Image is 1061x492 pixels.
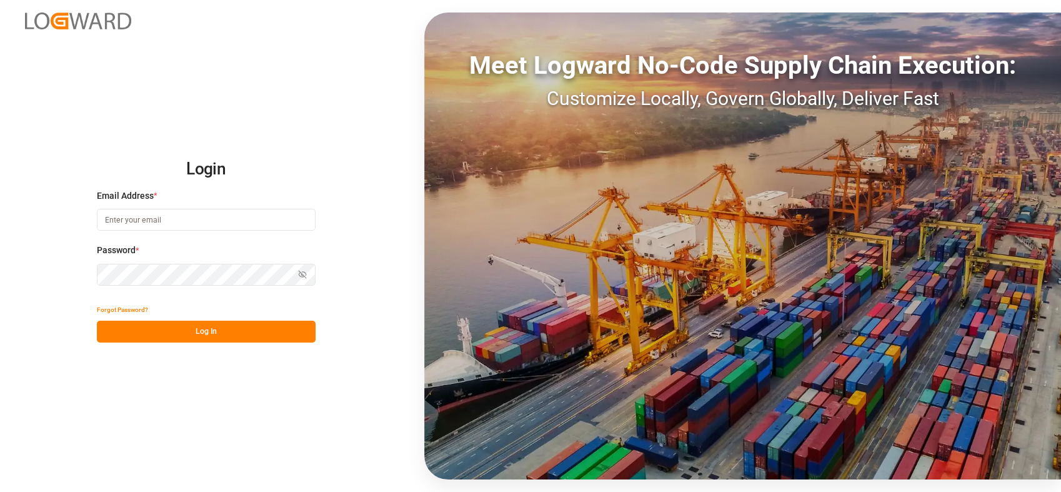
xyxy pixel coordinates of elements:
span: Email Address [97,189,154,203]
input: Enter your email [97,209,316,231]
div: Meet Logward No-Code Supply Chain Execution: [424,47,1061,84]
img: Logward_new_orange.png [25,13,131,29]
span: Password [97,244,136,257]
div: Customize Locally, Govern Globally, Deliver Fast [424,84,1061,113]
button: Log In [97,321,316,343]
h2: Login [97,149,316,189]
button: Forgot Password? [97,299,148,321]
